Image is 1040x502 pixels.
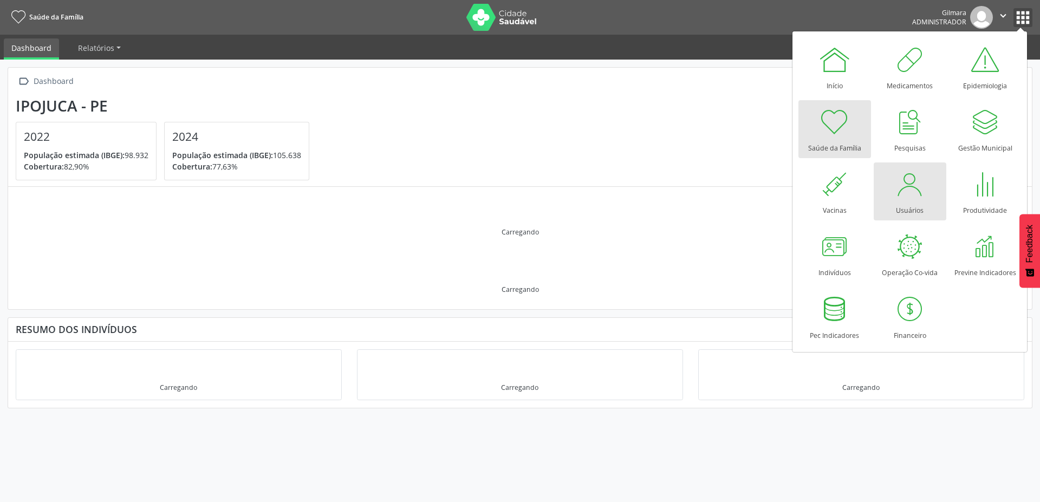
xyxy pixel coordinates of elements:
[874,162,946,220] a: Usuários
[4,38,59,60] a: Dashboard
[970,6,993,29] img: img
[24,130,148,144] h4: 2022
[997,10,1009,22] i: 
[798,288,871,345] a: Pec Indicadores
[24,149,148,161] p: 98.932
[502,285,539,294] div: Carregando
[502,227,539,237] div: Carregando
[912,17,966,27] span: Administrador
[798,38,871,96] a: Início
[949,162,1022,220] a: Produtividade
[172,161,301,172] p: 77,63%
[798,100,871,158] a: Saúde da Família
[24,161,148,172] p: 82,90%
[949,225,1022,283] a: Previne Indicadores
[501,383,538,392] div: Carregando
[949,100,1022,158] a: Gestão Municipal
[172,161,212,172] span: Cobertura:
[31,74,75,89] div: Dashboard
[16,97,317,115] div: Ipojuca - PE
[16,74,31,89] i: 
[993,6,1013,29] button: 
[949,38,1022,96] a: Epidemiologia
[1013,8,1032,27] button: apps
[16,323,1024,335] div: Resumo dos indivíduos
[798,162,871,220] a: Vacinas
[16,74,75,89] a:  Dashboard
[1025,225,1035,263] span: Feedback
[24,161,64,172] span: Cobertura:
[172,130,301,144] h4: 2024
[172,149,301,161] p: 105.638
[874,38,946,96] a: Medicamentos
[912,8,966,17] div: Gilmara
[29,12,83,22] span: Saúde da Família
[842,383,880,392] div: Carregando
[70,38,128,57] a: Relatórios
[8,8,83,26] a: Saúde da Família
[172,150,273,160] span: População estimada (IBGE):
[24,150,125,160] span: População estimada (IBGE):
[874,288,946,345] a: Financeiro
[874,100,946,158] a: Pesquisas
[78,43,114,53] span: Relatórios
[1019,214,1040,288] button: Feedback - Mostrar pesquisa
[798,225,871,283] a: Indivíduos
[160,383,197,392] div: Carregando
[874,225,946,283] a: Operação Co-vida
